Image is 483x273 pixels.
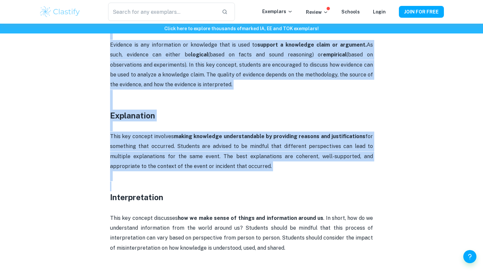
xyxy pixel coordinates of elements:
strong: how we make sense of things and information around us [178,215,323,221]
input: Search for any exemplars... [108,3,217,21]
p: This key concept discusses . In short, how do we understand information from the world around us?... [110,213,373,253]
p: Evidence is any information or knowledge that is used to As such, evidence can either be (based o... [110,40,373,90]
strong: logical [191,52,208,58]
h3: Explanation [110,110,373,121]
p: This key concept involves for something that occurred. Students are advised to be mindful that di... [110,132,373,172]
p: Exemplars [262,8,293,15]
h3: Interpretation [110,191,373,203]
button: Help and Feedback [463,250,476,263]
p: Review [306,9,328,16]
button: JOIN FOR FREE [399,6,444,18]
a: Schools [341,9,360,14]
img: Clastify logo [39,5,81,18]
h6: Click here to explore thousands of marked IA, EE and TOK exemplars ! [1,25,482,32]
strong: support a knowledge claim or argument. [257,42,367,48]
strong: making knowledge understandable by providing reasons and justifications [174,133,365,139]
a: Login [373,9,386,14]
strong: empirical [323,52,347,58]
